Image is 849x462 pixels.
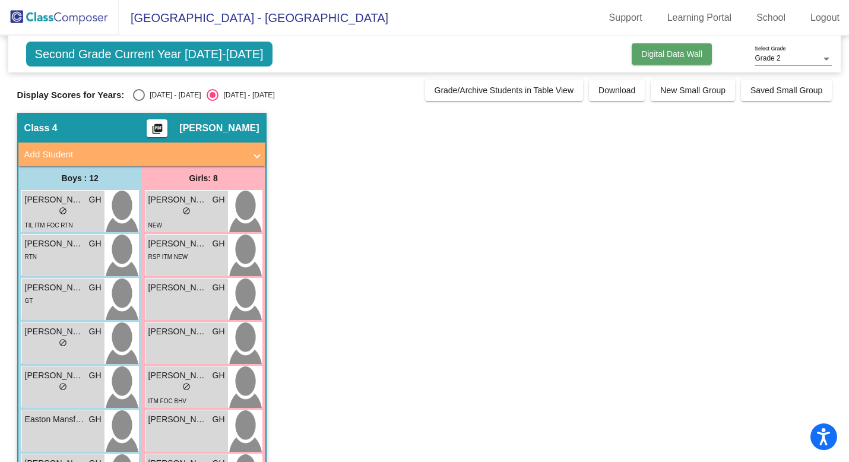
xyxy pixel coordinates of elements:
a: School [747,8,795,27]
div: Girls: 8 [142,166,265,190]
span: [PERSON_NAME] [25,281,84,294]
span: Download [598,86,635,95]
span: [PERSON_NAME] [148,194,208,206]
span: GH [89,238,102,250]
span: [PERSON_NAME] [25,369,84,382]
div: Boys : 12 [18,166,142,190]
a: Support [600,8,652,27]
span: ITM FOC BHV [148,398,186,404]
span: [PERSON_NAME] [25,325,84,338]
span: GH [89,281,102,294]
span: GH [213,238,225,250]
span: Saved Small Group [750,86,822,95]
div: [DATE] - [DATE] [218,90,274,100]
span: TIL ITM FOC RTN [25,222,73,229]
span: GH [213,281,225,294]
span: [PERSON_NAME] [148,238,208,250]
button: Download [589,80,645,101]
mat-icon: picture_as_pdf [150,123,164,140]
span: GT [25,298,33,304]
span: [PERSON_NAME] [179,122,259,134]
span: Second Grade Current Year [DATE]-[DATE] [26,42,273,67]
span: do_not_disturb_alt [182,207,191,215]
span: Digital Data Wall [641,49,702,59]
span: [PERSON_NAME] [148,325,208,338]
span: Display Scores for Years: [17,90,125,100]
a: Learning Portal [658,8,742,27]
span: GH [89,325,102,338]
span: [PERSON_NAME] [148,369,208,382]
a: Logout [801,8,849,27]
button: New Small Group [651,80,735,101]
span: Grade 2 [755,54,780,62]
span: NEW [148,222,162,229]
span: GH [89,413,102,426]
button: Saved Small Group [741,80,832,101]
span: GH [213,194,225,206]
span: GH [89,369,102,382]
span: Class 4 [24,122,58,134]
span: [PERSON_NAME] [148,413,208,426]
button: Print Students Details [147,119,167,137]
span: [PERSON_NAME] [25,194,84,206]
span: GH [213,325,225,338]
span: [PERSON_NAME] [25,238,84,250]
span: RTN [25,254,37,260]
span: GH [213,413,225,426]
span: GH [213,369,225,382]
button: Digital Data Wall [632,43,712,65]
mat-radio-group: Select an option [133,89,274,101]
button: Grade/Archive Students in Table View [425,80,584,101]
span: do_not_disturb_alt [59,207,67,215]
div: [DATE] - [DATE] [145,90,201,100]
span: do_not_disturb_alt [182,382,191,391]
span: RSP ITM NEW [148,254,188,260]
span: do_not_disturb_alt [59,338,67,347]
span: do_not_disturb_alt [59,382,67,391]
span: Easton Mansfield [25,413,84,426]
span: New Small Group [660,86,726,95]
span: GH [89,194,102,206]
span: Grade/Archive Students in Table View [435,86,574,95]
mat-panel-title: Add Student [24,148,245,162]
mat-expansion-panel-header: Add Student [18,143,265,166]
span: [PERSON_NAME] [148,281,208,294]
span: [GEOGRAPHIC_DATA] - [GEOGRAPHIC_DATA] [119,8,388,27]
